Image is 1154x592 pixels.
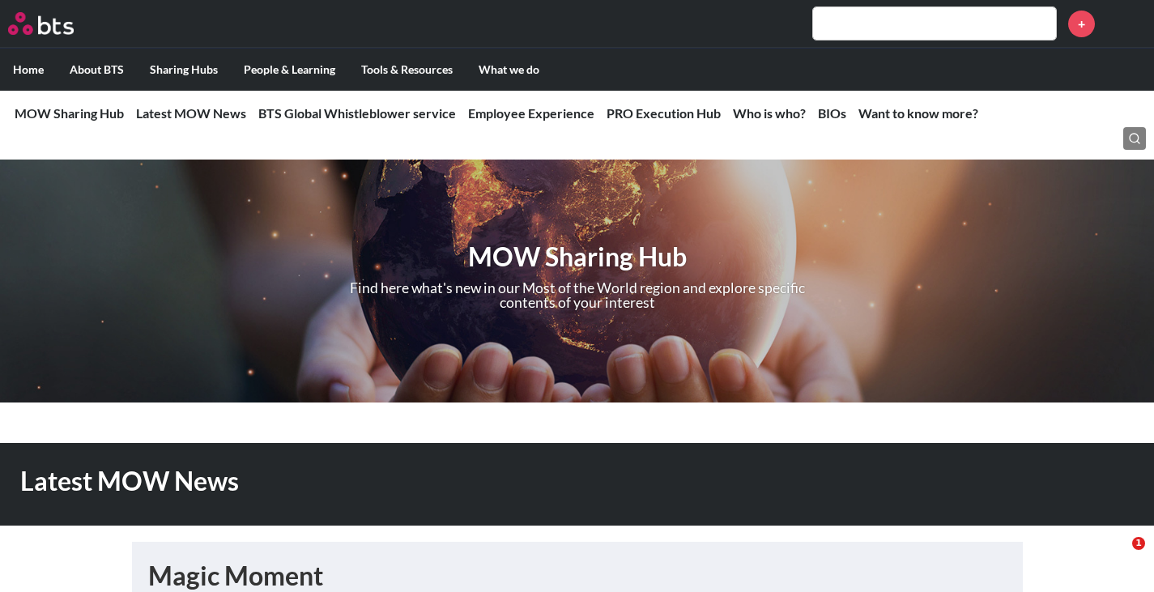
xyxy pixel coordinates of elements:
label: People & Learning [231,49,348,91]
label: Tools & Resources [348,49,466,91]
label: What we do [466,49,552,91]
h1: MOW Sharing Hub [270,239,884,275]
a: + [1068,11,1095,37]
a: Latest MOW News [136,105,246,121]
label: Sharing Hubs [137,49,231,91]
span: 1 [1132,537,1145,550]
a: Go home [8,12,104,35]
h1: Latest MOW News [20,463,799,500]
a: Employee Experience [468,105,594,121]
a: Want to know more? [858,105,978,121]
iframe: Intercom live chat [1099,537,1138,576]
a: BIOs [818,105,846,121]
a: PRO Execution Hub [607,105,721,121]
img: Jiwon Ahn [1107,4,1146,43]
a: Who is who? [733,105,806,121]
a: Profile [1107,4,1146,43]
a: MOW Sharing Hub [15,105,124,121]
img: BTS Logo [8,12,74,35]
label: About BTS [57,49,137,91]
a: BTS Global Whistleblower service [258,105,456,121]
p: Find here what's new in our Most of the World region and explore specific contents of your interest [332,281,823,309]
